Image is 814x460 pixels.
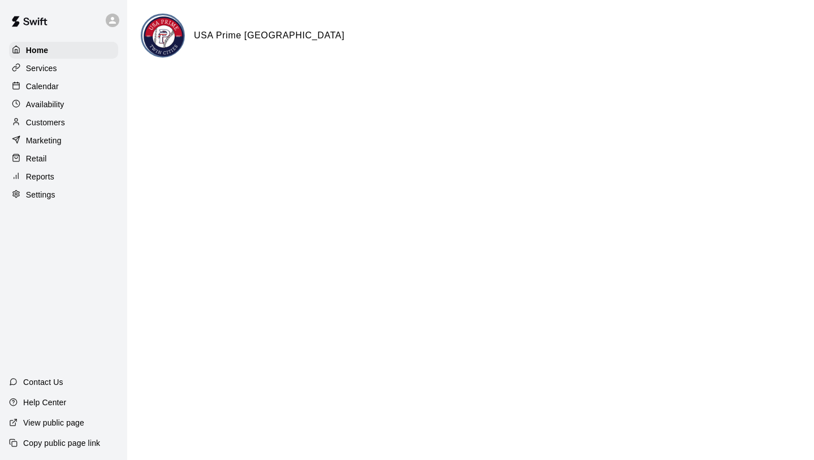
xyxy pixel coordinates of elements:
p: Home [26,45,49,56]
a: Calendar [9,78,118,95]
p: Contact Us [23,376,63,388]
a: Reports [9,168,118,185]
p: Retail [26,153,47,164]
a: Marketing [9,132,118,149]
p: Marketing [26,135,62,146]
p: Reports [26,171,54,182]
p: Copy public page link [23,437,100,449]
a: Retail [9,150,118,167]
p: Customers [26,117,65,128]
a: Availability [9,96,118,113]
a: Home [9,42,118,59]
p: Availability [26,99,64,110]
p: View public page [23,417,84,428]
p: Settings [26,189,55,200]
a: Services [9,60,118,77]
a: Settings [9,186,118,203]
a: Customers [9,114,118,131]
p: Services [26,63,57,74]
p: Help Center [23,397,66,408]
p: Calendar [26,81,59,92]
h6: USA Prime [GEOGRAPHIC_DATA] [194,28,345,43]
img: USA Prime Twin Cities logo [142,15,185,58]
